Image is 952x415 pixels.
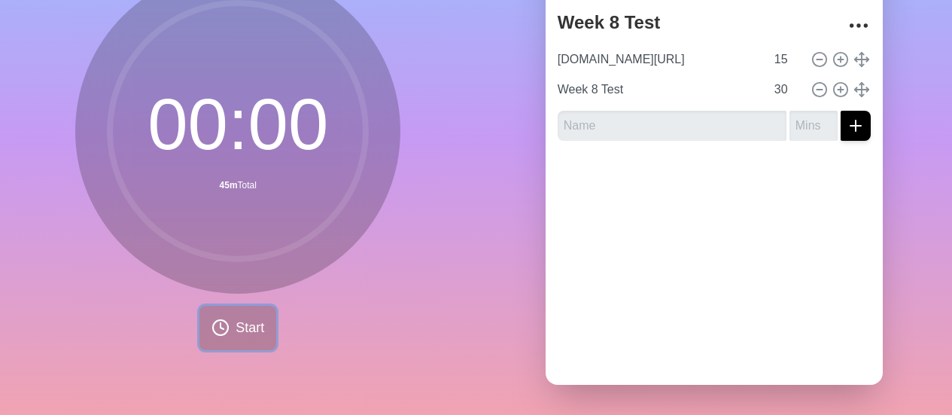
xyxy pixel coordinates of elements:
[552,75,765,105] input: Name
[199,306,276,350] button: Start
[789,111,838,141] input: Mins
[552,44,765,75] input: Name
[768,75,804,105] input: Mins
[768,44,804,75] input: Mins
[844,11,874,41] button: More
[558,111,786,141] input: Name
[236,318,264,338] span: Start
